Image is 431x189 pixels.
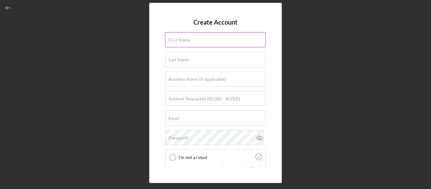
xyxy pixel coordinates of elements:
[245,166,262,171] a: Visit Altcha.org
[168,57,189,62] label: Last Name
[179,155,253,160] label: I'm not a robot
[168,116,180,121] label: Email
[168,135,188,140] label: Password
[168,77,226,82] label: Business Name (if applicable)
[168,38,190,43] label: First Name
[255,156,262,161] a: Visit Altcha.org
[220,166,262,171] div: Protected by
[168,96,240,101] label: Amount Requested ($5,000 - $5,000)
[193,19,238,26] h4: Create Account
